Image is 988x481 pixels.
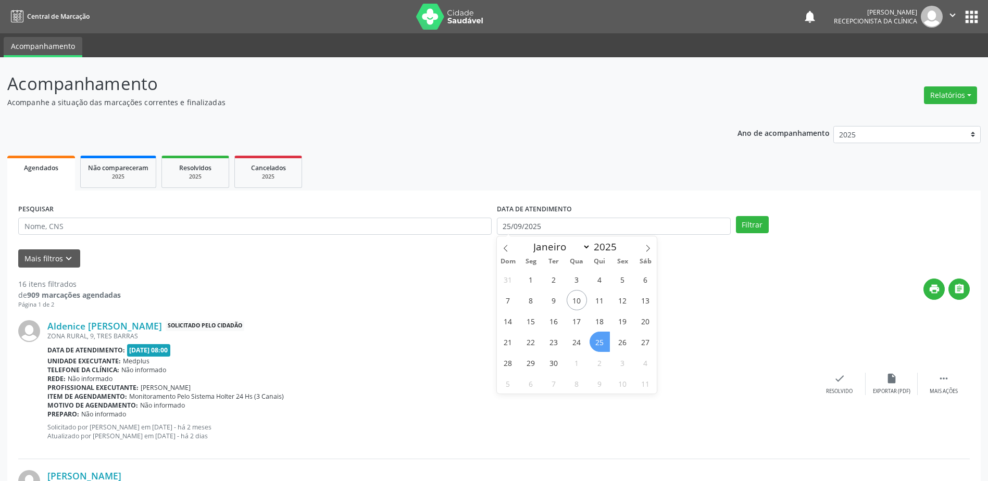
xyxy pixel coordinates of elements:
span: Outubro 10, 2025 [612,373,633,394]
span: Setembro 14, 2025 [498,311,518,331]
strong: 909 marcações agendadas [27,290,121,300]
span: Setembro 20, 2025 [635,311,656,331]
span: Setembro 9, 2025 [544,290,564,310]
span: Outubro 5, 2025 [498,373,518,394]
span: Setembro 15, 2025 [521,311,541,331]
span: Resolvidos [179,163,211,172]
a: Acompanhamento [4,37,82,57]
span: [DATE] 08:00 [127,344,171,356]
span: Setembro 5, 2025 [612,269,633,289]
span: Solicitado pelo cidadão [166,321,244,332]
span: Setembro 24, 2025 [567,332,587,352]
b: Motivo de agendamento: [47,401,138,410]
span: Outubro 11, 2025 [635,373,656,394]
span: Setembro 11, 2025 [590,290,610,310]
span: Setembro 29, 2025 [521,352,541,373]
span: Setembro 6, 2025 [635,269,656,289]
input: Selecione um intervalo [497,218,731,235]
i: print [929,283,940,295]
div: Exportar (PDF) [873,388,910,395]
button: Mais filtroskeyboard_arrow_down [18,249,80,268]
span: Setembro 3, 2025 [567,269,587,289]
span: Setembro 26, 2025 [612,332,633,352]
span: Qui [588,258,611,265]
b: Profissional executante: [47,383,139,392]
div: de [18,289,121,300]
button: notifications [803,9,817,24]
span: Sáb [634,258,657,265]
span: Setembro 16, 2025 [544,311,564,331]
span: Setembro 17, 2025 [567,311,587,331]
b: Item de agendamento: [47,392,127,401]
div: [PERSON_NAME] [834,8,917,17]
span: Setembro 19, 2025 [612,311,633,331]
div: Página 1 de 2 [18,300,121,309]
span: Setembro 2, 2025 [544,269,564,289]
p: Solicitado por [PERSON_NAME] em [DATE] - há 2 meses Atualizado por [PERSON_NAME] em [DATE] - há 2... [47,423,814,440]
span: Setembro 27, 2025 [635,332,656,352]
span: Setembro 10, 2025 [567,290,587,310]
span: Setembro 4, 2025 [590,269,610,289]
b: Preparo: [47,410,79,419]
p: Ano de acompanhamento [737,126,830,139]
span: Recepcionista da clínica [834,17,917,26]
button: Relatórios [924,86,977,104]
span: Outubro 9, 2025 [590,373,610,394]
p: Acompanhe a situação das marcações correntes e finalizadas [7,97,689,108]
div: ZONA RURAL, 9, TRES BARRAS [47,332,814,340]
a: Central de Marcação [7,8,90,25]
span: [PERSON_NAME] [141,383,191,392]
button: Filtrar [736,216,769,234]
span: Setembro 18, 2025 [590,311,610,331]
b: Rede: [47,374,66,383]
span: Setembro 22, 2025 [521,332,541,352]
span: Medplus [123,357,149,365]
span: Outubro 4, 2025 [635,352,656,373]
span: Outubro 2, 2025 [590,352,610,373]
a: Aldenice [PERSON_NAME] [47,320,162,332]
span: Não compareceram [88,163,148,172]
span: Setembro 12, 2025 [612,290,633,310]
span: Outubro 6, 2025 [521,373,541,394]
span: Qua [565,258,588,265]
button:  [948,279,970,300]
span: Agosto 31, 2025 [498,269,518,289]
span: Outubro 3, 2025 [612,352,633,373]
span: Outubro 7, 2025 [544,373,564,394]
span: Dom [497,258,520,265]
span: Outubro 8, 2025 [567,373,587,394]
span: Setembro 1, 2025 [521,269,541,289]
span: Setembro 13, 2025 [635,290,656,310]
p: Acompanhamento [7,71,689,97]
div: 2025 [88,173,148,181]
label: PESQUISAR [18,201,54,218]
span: Setembro 8, 2025 [521,290,541,310]
input: Nome, CNS [18,218,492,235]
span: Não informado [81,410,126,419]
div: Mais ações [930,388,958,395]
img: img [18,320,40,342]
span: Setembro 30, 2025 [544,352,564,373]
select: Month [529,239,591,254]
div: Resolvido [826,388,853,395]
span: Outubro 1, 2025 [567,352,587,373]
i: insert_drive_file [886,373,897,384]
span: Setembro 7, 2025 [498,290,518,310]
button: print [923,279,945,300]
span: Não informado [68,374,112,383]
div: 2025 [169,173,221,181]
img: img [921,6,943,28]
span: Monitoramento Pelo Sistema Holter 24 Hs (3 Canais) [129,392,284,401]
span: Sex [611,258,634,265]
span: Seg [519,258,542,265]
span: Setembro 21, 2025 [498,332,518,352]
div: 2025 [242,173,294,181]
span: Setembro 23, 2025 [544,332,564,352]
i: keyboard_arrow_down [63,253,74,264]
input: Year [591,240,625,254]
b: Unidade executante: [47,357,121,365]
span: Setembro 25, 2025 [590,332,610,352]
span: Agendados [24,163,58,172]
span: Não informado [140,401,185,410]
b: Data de atendimento: [47,346,125,355]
